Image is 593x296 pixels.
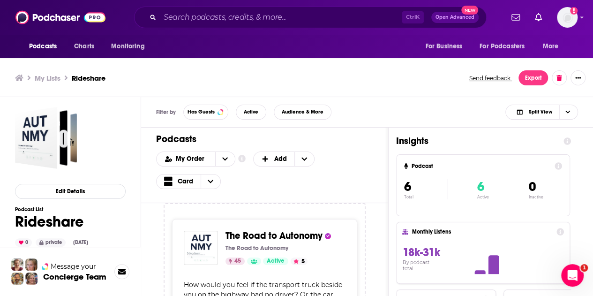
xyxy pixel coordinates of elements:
span: Podcasts [29,40,57,53]
button: open menu [105,38,157,55]
div: [DATE] [69,239,92,246]
span: Logged in as egilfenbaum [557,7,578,28]
iframe: Intercom live chat [561,264,584,287]
h1: Insights [396,135,556,147]
span: The Road to Autonomy [225,230,323,242]
h3: Rideshare [72,74,105,83]
img: Podchaser - Follow, Share and Rate Podcasts [15,8,105,26]
span: Add [274,156,287,162]
span: 0 [528,179,535,195]
button: 5 [291,258,308,265]
button: Export [518,70,548,85]
span: Has Guests [188,109,215,114]
span: For Podcasters [480,40,525,53]
button: open menu [536,38,570,55]
span: Charts [74,40,94,53]
a: Show notifications dropdown [508,9,524,25]
a: Show additional information [238,154,246,163]
span: For Business [425,40,462,53]
h4: Monthly Listens [412,228,552,235]
input: Search podcasts, credits, & more... [160,10,402,25]
span: 6 [477,179,484,195]
span: Card [178,178,193,185]
button: Edit Details [15,184,126,199]
button: open menu [419,38,474,55]
span: 6 [404,179,411,195]
button: Choose View [156,174,221,189]
span: 1 [580,264,588,272]
span: Active [267,257,285,266]
button: Active [236,105,266,120]
a: Rideshare [15,107,77,169]
a: Active [263,258,288,265]
span: My Order [176,156,208,162]
h2: Choose List sort [156,152,235,167]
span: Monitoring [111,40,144,53]
h3: Podcast List [15,206,92,213]
a: 45 [225,258,245,265]
button: open menu [157,156,215,162]
span: New [461,6,478,15]
p: Inactive [528,195,543,199]
span: Ctrl K [402,11,424,23]
span: Active [244,109,258,114]
button: Audience & More [274,105,331,120]
span: Message your [51,262,96,271]
a: Charts [68,38,100,55]
button: Has Guests [183,105,228,120]
button: open menu [215,152,235,166]
img: Jules Profile [25,258,38,271]
span: 18k-31k [402,245,440,259]
img: Barbara Profile [25,273,38,285]
p: The Road to Autonomy [225,244,288,252]
button: open menu [473,38,538,55]
button: Choose View [505,105,578,120]
img: The Road to Autonomy [184,231,218,265]
button: open menu [23,38,69,55]
button: Show More Button [570,70,585,85]
a: The Road to Autonomy [225,231,323,241]
a: Show notifications dropdown [531,9,546,25]
a: My Lists [35,74,60,83]
span: Audience & More [282,109,323,114]
h4: By podcast total [402,259,441,272]
h3: Filter by [156,109,176,115]
button: Send feedback. [466,74,515,82]
button: Open AdvancedNew [431,12,479,23]
h2: Choose View [156,174,241,189]
img: Sydney Profile [11,258,23,271]
span: More [543,40,559,53]
div: Search podcasts, credits, & more... [134,7,487,28]
button: Show profile menu [557,7,578,28]
img: User Profile [557,7,578,28]
span: Split View [528,109,552,114]
div: 0 [15,238,32,247]
span: Open Advanced [435,15,474,20]
button: + Add [253,152,315,167]
h1: Podcasts [156,133,366,145]
h1: Rideshare [15,213,92,231]
svg: Add a profile image [570,7,578,15]
div: private [36,238,66,247]
h4: Podcast [412,163,551,169]
img: Jon Profile [11,273,23,285]
p: Active [477,195,489,199]
p: Total [404,195,447,199]
span: 45 [234,257,241,266]
h3: Concierge Team [43,272,106,281]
